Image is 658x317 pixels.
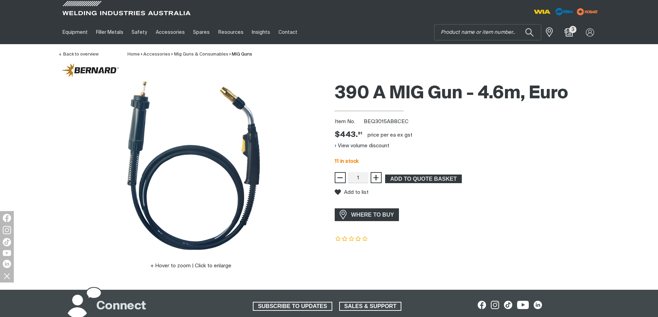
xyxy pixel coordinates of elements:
[337,172,343,184] span: −
[335,189,369,195] button: Add to list
[105,79,277,251] img: 390 A MIG Gun - 4.6m, Euro
[339,302,402,311] a: SALES & SUPPORT
[152,20,189,44] a: Accessories
[96,299,146,314] h2: Connect
[143,52,170,57] a: Accessories
[358,131,362,135] sup: 81
[3,260,11,268] img: LinkedIn
[274,20,302,44] a: Contact
[58,52,98,57] a: Back to overview of MIG Guns
[127,20,151,44] a: Safety
[58,20,92,44] a: Equipment
[146,262,236,270] button: Hover to zoom | Click to enlarge
[254,302,332,311] span: SUBSCRIBE TO UPDATES
[3,250,11,256] img: YouTube
[127,51,252,58] nav: Breadcrumb
[335,208,399,221] a: WHERE TO BUY
[335,118,363,126] span: Item No.
[518,24,541,40] button: Search products
[340,302,401,311] span: SALES & SUPPORT
[344,189,369,195] span: Add to list
[335,159,359,164] span: 11 in stock
[575,7,600,17] img: miller
[368,132,396,139] div: price per EA
[3,214,11,222] img: Facebook
[3,238,11,246] img: TikTok
[397,132,412,139] div: ex gst
[232,52,252,57] a: MIG Guns
[174,52,228,57] a: Mig Guns & Consumables
[347,209,399,220] span: WHERE TO BUY
[92,20,127,44] a: Filler Metals
[373,172,379,184] span: +
[385,175,462,184] button: Add 390 A MIG Gun - 4.6m, Euro to the shopping cart
[335,130,362,140] div: Price
[189,20,214,44] a: Spares
[435,24,541,40] input: Product name or item number...
[248,20,274,44] a: Insights
[335,140,389,151] button: View volume discount
[364,119,409,124] span: BEQ3015AB8CEC
[386,175,461,184] span: ADD TO QUOTE BASKET
[214,20,247,44] a: Resources
[335,130,362,140] span: $443.
[335,82,600,105] h1: 390 A MIG Gun - 4.6m, Euro
[335,237,369,241] span: Rating: {0}
[1,270,13,282] img: hide socials
[3,226,11,234] img: Instagram
[127,52,140,57] a: Home
[58,20,465,44] nav: Main
[253,302,332,311] a: SUBSCRIBE TO UPDATES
